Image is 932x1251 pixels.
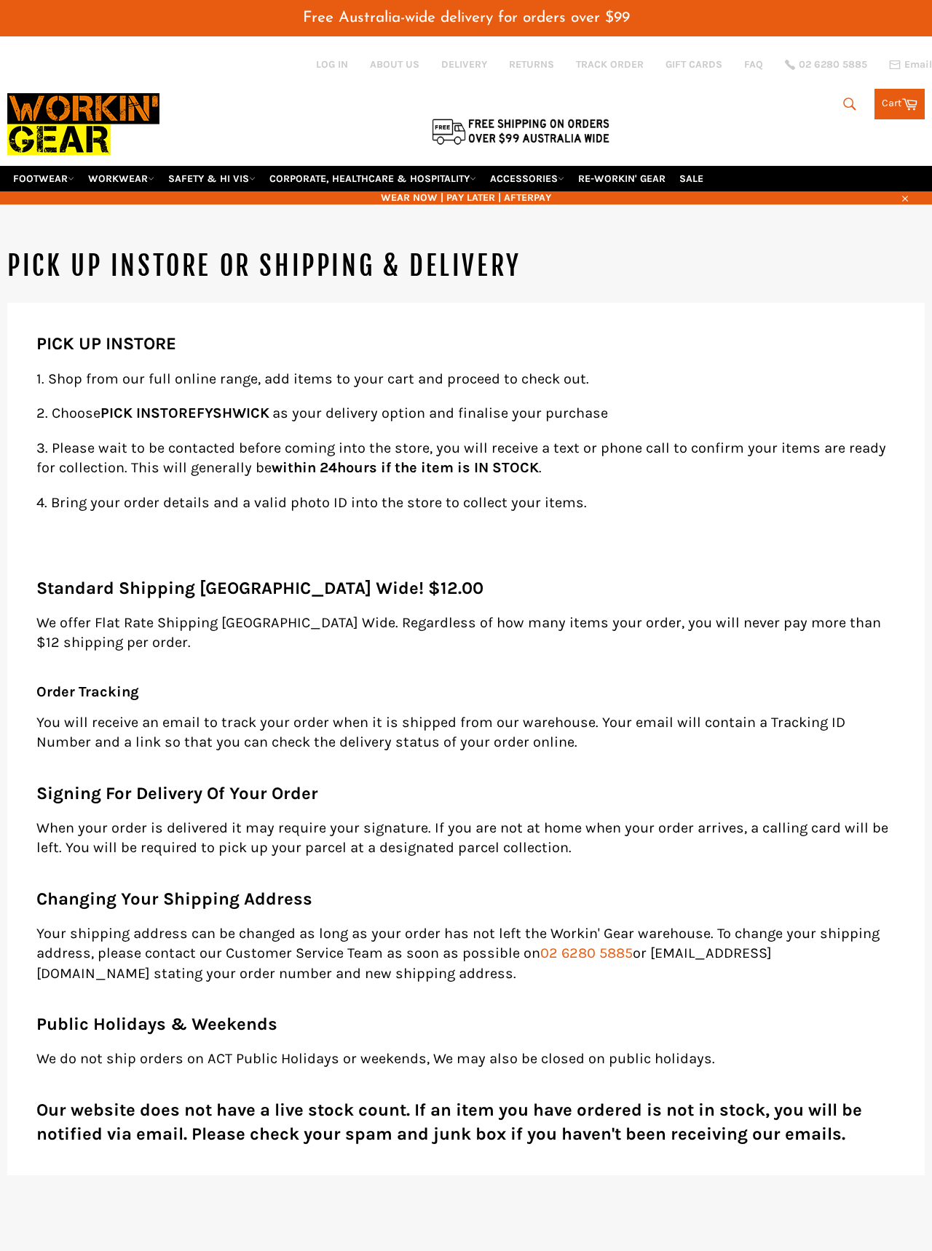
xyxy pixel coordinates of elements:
img: Workin Gear leaders in Workwear, Safety Boots, PPE, Uniforms. Australia's No.1 in Workwear [7,83,159,165]
p: 1. Shop from our full online range, add items to your cart and proceed to check out. [36,369,896,389]
p: 3. Please wait to be contacted before coming into the store, you will receive a text or phone cal... [36,438,896,478]
img: Flat $9.95 shipping Australia wide [430,116,612,146]
span: Order Tracking [36,683,139,700]
a: ACCESSORIES [484,166,570,191]
a: 02 6280 5885 [785,60,867,70]
a: WORKWEAR [82,166,160,191]
p: 2. Choose as your delivery option and finalise your purchase [36,403,896,424]
a: RE-WORKIN' GEAR [572,166,671,191]
a: GIFT CARDS [666,57,722,71]
p: 4. Bring your order details and a valid photo ID into the store to collect your items. [36,493,896,513]
span: Email [904,60,932,70]
a: CORPORATE, HEALTHCARE & HOSPITALITY [264,166,482,191]
span: 02 6280 5885 [799,60,867,70]
strong: Our website does not have a live stock count. If an item you have ordered is not in stock, you wi... [36,1100,862,1144]
a: FAQ [744,57,763,71]
strong: Changing Your Shipping Address [36,889,312,909]
p: We do not ship orders on ACT Public Holidays or weekends, We may also be closed on public holidays. [36,1049,896,1069]
strong: PICK INSTORE [100,405,197,421]
span: WEAR NOW | PAY LATER | AFTERPAY [7,191,925,204]
p: When your order is delivered it may require your signature. If you are not at home when your orde... [36,818,896,858]
a: Email [889,59,932,71]
strong: Signing For Delivery Of Your Order [36,783,318,803]
strong: Public Holidays & Weekends [36,1014,277,1034]
p: We offer Flat Rate Shipping [GEOGRAPHIC_DATA] Wide. Regardless of how many items your order, you ... [36,613,896,653]
a: TRACK ORDER [576,57,644,71]
strong: within 24hours if the item is IN STOCK [272,459,539,476]
a: Cart [874,89,925,119]
p: You will receive an email to track your order when it is shipped from our warehouse. Your email w... [36,712,896,752]
a: DELIVERY [441,57,487,71]
strong: PICK UP INSTORE [36,333,176,354]
a: ABOUT US [370,57,419,71]
strong: FYSHWICK [197,405,269,421]
h1: PICK UP INSTORE OR SHIPPING & DELIVERY [7,248,925,285]
a: FOOTWEAR [7,166,80,191]
p: Your shipping address can be changed as long as your order has not left the Workin' Gear warehous... [36,924,896,984]
a: SAFETY & HI VIS [162,166,261,191]
strong: Standard Shipping [GEOGRAPHIC_DATA] Wide! $12.00 [36,578,483,598]
a: RETURNS [509,57,554,71]
a: SALE [674,166,709,191]
a: Log in [316,58,348,71]
a: 02 6280 5885 [540,945,633,961]
span: Free Australia-wide delivery for orders over $99 [303,10,630,25]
